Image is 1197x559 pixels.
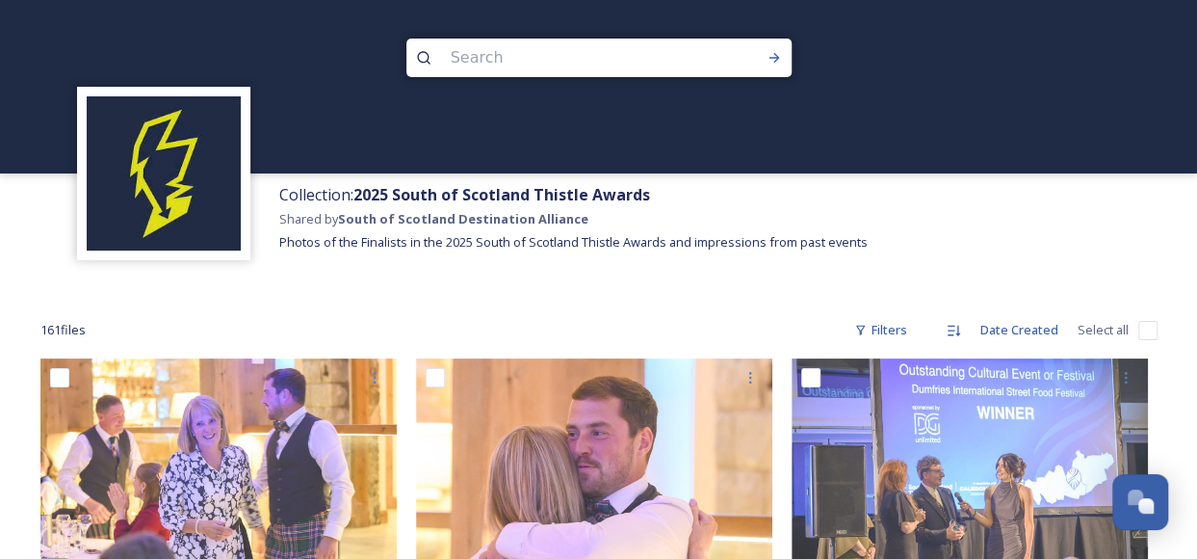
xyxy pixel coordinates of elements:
[441,37,705,79] input: Search
[845,311,917,349] div: Filters
[353,184,650,205] strong: 2025 South of Scotland Thistle Awards
[338,210,588,227] strong: South of Scotland Destination Alliance
[279,210,588,227] span: Shared by
[279,184,650,205] span: Collection:
[40,321,86,339] span: 161 file s
[1078,321,1129,339] span: Select all
[279,233,868,251] span: Photos of the Finalists in the 2025 South of Scotland Thistle Awards and impressions from past ev...
[87,96,241,251] img: images.jpeg
[971,311,1068,349] div: Date Created
[1112,474,1168,530] button: Open Chat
